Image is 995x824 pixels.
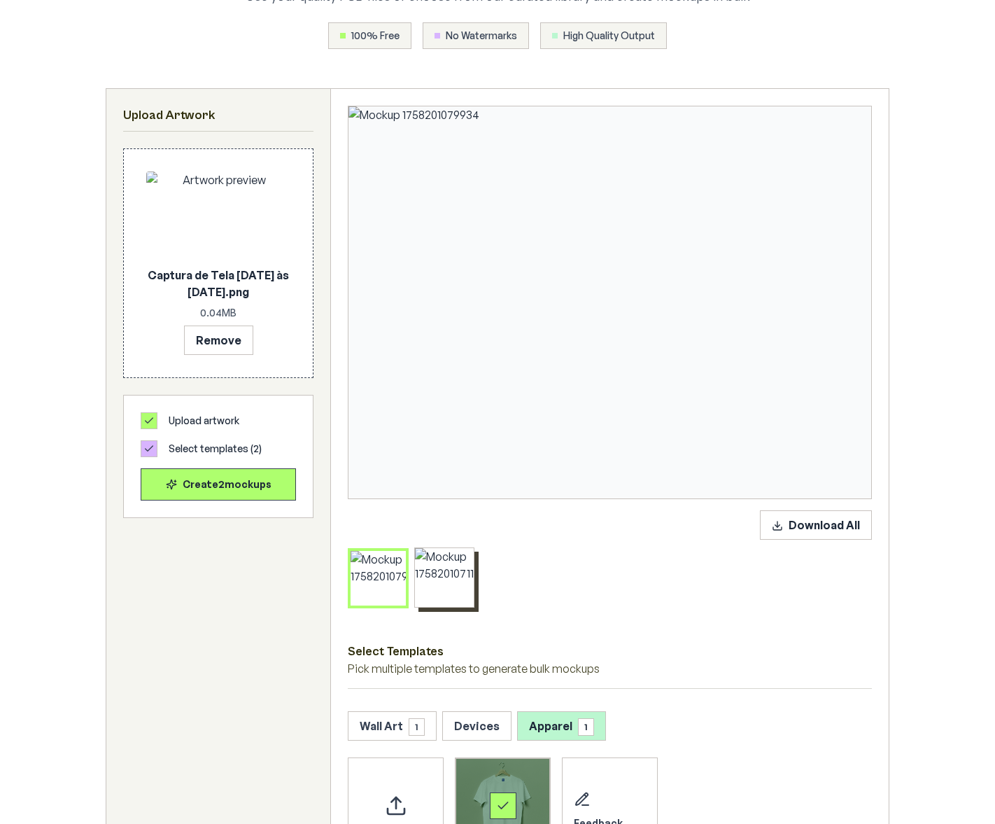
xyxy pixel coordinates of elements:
span: No Watermarks [446,29,517,43]
h2: Upload Artwork [123,106,313,125]
p: Captura de Tela [DATE] às [DATE].png [146,267,290,300]
span: 1 [578,718,594,736]
button: Devices [442,711,511,741]
p: 0.04 MB [146,306,290,320]
span: Select templates ( 2 ) [169,442,262,456]
span: High Quality Output [563,29,655,43]
button: Wall Art1 [348,711,437,741]
button: Remove [184,326,253,355]
button: Download All [760,510,872,540]
img: Mockup 1758201079934 [348,106,871,498]
h3: Select Templates [348,642,872,660]
span: 1 [409,718,425,736]
button: Apparel1 [517,711,606,741]
img: Artwork preview [146,172,290,261]
p: Pick multiple templates to generate bulk mockups [348,660,872,677]
span: Upload artwork [169,414,239,428]
span: 100% Free [351,29,400,43]
div: Create 2 mockup s [153,477,284,491]
button: Create2mockups [141,468,296,501]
